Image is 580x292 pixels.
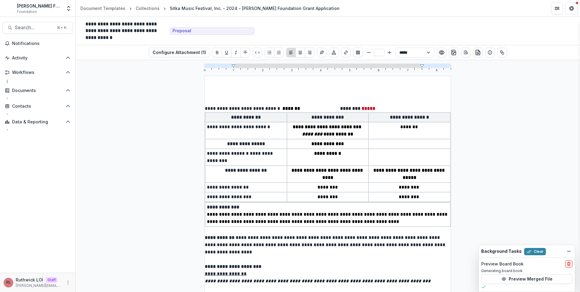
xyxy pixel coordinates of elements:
button: Search... [2,22,73,34]
button: download-word [449,48,459,57]
span: Activity [12,56,63,61]
button: Open Workflows [2,68,73,77]
p: Ruthwick LOI [16,277,43,283]
span: Search... [15,25,53,30]
button: Create link [341,48,351,57]
button: Open entity switcher [64,2,73,14]
button: More [64,279,72,286]
div: ⌘ + K [56,24,68,31]
div: Sitka Music Festival, Inc. - 2024 - [PERSON_NAME] Foundation Grant Application [170,5,340,11]
div: [PERSON_NAME] Foundation [17,3,62,9]
a: Collections [133,4,162,13]
button: Choose font color [329,48,339,57]
button: Insert Table [353,48,363,57]
button: Open Editor Sidebar [461,48,471,57]
button: Preview preview-doc.pdf [437,48,446,57]
a: Document Templates [78,4,128,13]
button: Align Center [295,48,305,57]
button: Show details [485,48,495,57]
span: Notifications [12,41,70,46]
span: Contacts [12,104,63,109]
button: Strike [240,48,250,57]
button: Preview Merged File [481,274,572,284]
button: Open Contacts [2,101,73,111]
button: Open Documents [2,86,73,95]
button: Show related entities [497,48,507,57]
button: Bold [212,48,222,57]
button: Insert Signature [317,48,327,57]
button: Open Activity [2,53,73,63]
button: Configure Attachment (1) [149,48,210,57]
button: Align Left [286,48,296,57]
button: Italicize [231,48,241,57]
p: Staff [46,277,57,283]
button: Code [253,48,262,57]
button: Smaller [365,49,372,56]
button: Align Right [305,48,314,57]
span: Foundation [17,9,37,14]
nav: breadcrumb [78,4,342,13]
button: delete [565,260,572,268]
div: Collections [136,5,159,11]
span: Proposal [172,28,191,33]
button: Ordered List [274,48,284,57]
h2: Preview Board Book [481,262,524,267]
p: [PERSON_NAME][EMAIL_ADDRESS][DOMAIN_NAME] [16,283,62,288]
span: Workflows [12,70,63,75]
h2: Background Tasks [481,249,522,254]
button: Bullet List [265,48,274,57]
button: Get Help [565,2,578,14]
button: Partners [551,2,563,14]
button: Open Data & Reporting [2,117,73,127]
button: preview-proposal-pdf [473,48,483,57]
p: Generating board book [481,268,572,274]
button: Dismiss [565,248,572,255]
button: Bigger [386,49,393,56]
div: Ruthwick LOI [6,281,11,284]
button: Clear [524,248,546,255]
span: Data & Reporting [12,119,63,125]
div: Document Templates [80,5,125,11]
span: Documents [12,88,63,93]
button: Underline [222,48,231,57]
button: Notifications [2,39,73,48]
